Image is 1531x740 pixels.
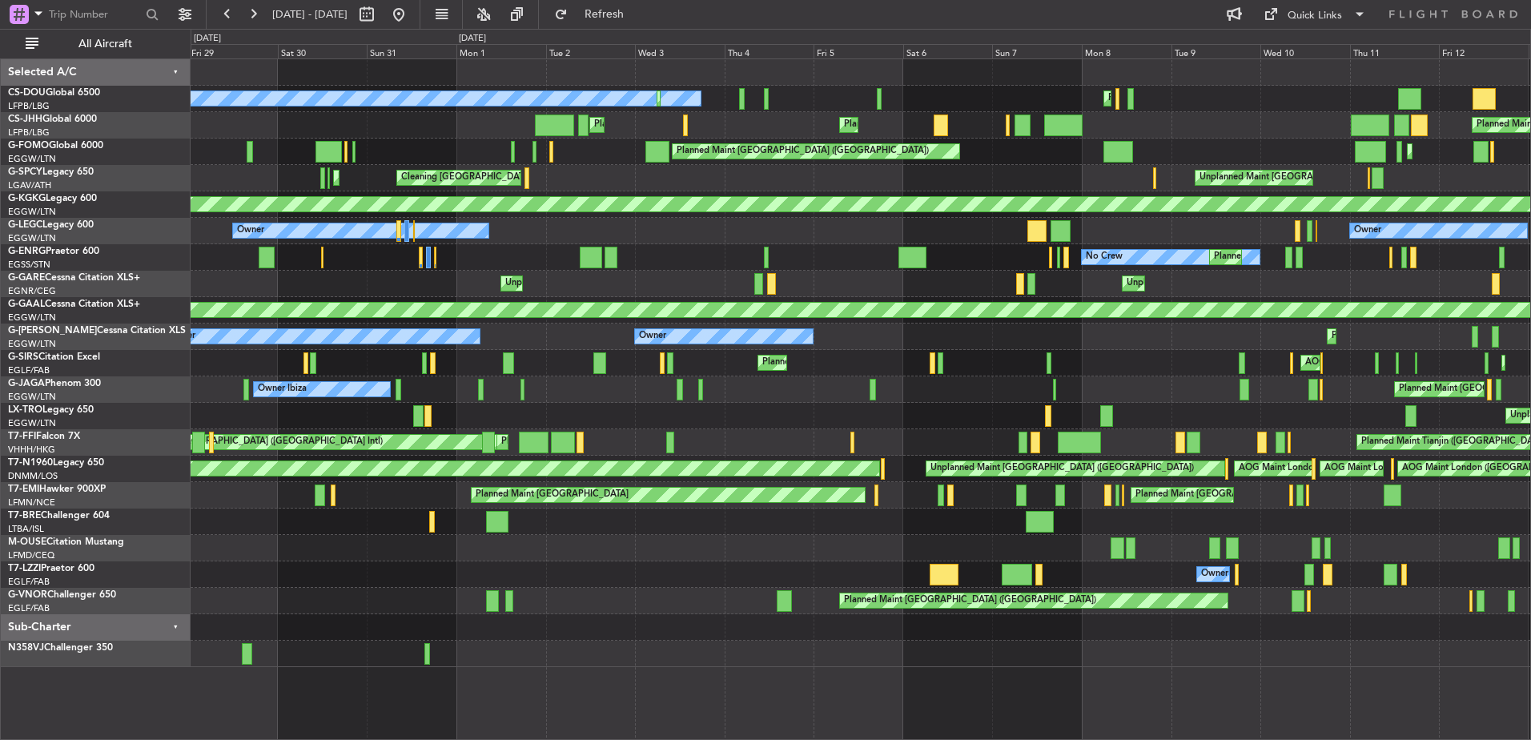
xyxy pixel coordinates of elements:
[1260,44,1350,58] div: Wed 10
[18,31,174,57] button: All Aircraft
[8,127,50,139] a: LFPB/LBG
[459,32,486,46] div: [DATE]
[8,300,140,309] a: G-GAALCessna Citation XLS+
[8,444,55,456] a: VHHH/HKG
[8,458,104,468] a: T7-N1960Legacy 650
[8,643,44,653] span: N358VJ
[1439,44,1529,58] div: Fri 12
[1086,245,1123,269] div: No Crew
[8,352,38,362] span: G-SIRS
[547,2,643,27] button: Refresh
[8,141,49,151] span: G-FOMO
[8,643,113,653] a: N358VJChallenger 350
[1082,44,1171,58] div: Mon 8
[8,576,50,588] a: EGLF/FAB
[8,247,99,256] a: G-ENRGPraetor 600
[1127,271,1272,296] div: Unplanned Maint [PERSON_NAME]
[194,32,221,46] div: [DATE]
[8,220,94,230] a: G-LEGCLegacy 600
[8,259,50,271] a: EGSS/STN
[8,523,44,535] a: LTBA/ISL
[1354,219,1381,243] div: Owner
[8,590,116,600] a: G-VNORChallenger 650
[8,405,42,415] span: LX-TRO
[8,194,97,203] a: G-KGKGLegacy 600
[8,470,58,482] a: DNMM/LOS
[278,44,368,58] div: Sat 30
[8,232,56,244] a: EGGW/LTN
[8,88,100,98] a: CS-DOUGlobal 6500
[8,602,50,614] a: EGLF/FAB
[8,564,41,573] span: T7-LZZI
[49,2,141,26] input: Trip Number
[8,379,101,388] a: G-JAGAPhenom 300
[8,564,94,573] a: T7-LZZIPraetor 600
[8,352,100,362] a: G-SIRSCitation Excel
[639,324,666,348] div: Owner
[272,7,348,22] span: [DATE] - [DATE]
[8,247,46,256] span: G-ENRG
[594,113,846,137] div: Planned Maint [GEOGRAPHIC_DATA] ([GEOGRAPHIC_DATA])
[8,458,53,468] span: T7-N1960
[8,167,42,177] span: G-SPCY
[8,273,45,283] span: G-GARE
[338,166,522,190] div: Planned Maint Athens ([PERSON_NAME] Intl)
[8,312,56,324] a: EGGW/LTN
[8,220,42,230] span: G-LEGC
[8,115,97,124] a: CS-JHHGlobal 6000
[258,377,307,401] div: Owner Ibiza
[8,338,56,350] a: EGGW/LTN
[8,432,80,441] a: T7-FFIFalcon 7X
[505,271,650,296] div: Unplanned Maint [PERSON_NAME]
[8,497,55,509] a: LFMN/NCE
[8,179,51,191] a: LGAV/ATH
[1256,2,1374,27] button: Quick Links
[8,141,103,151] a: G-FOMOGlobal 6000
[1239,456,1418,481] div: AOG Maint London ([GEOGRAPHIC_DATA])
[8,379,45,388] span: G-JAGA
[8,300,45,309] span: G-GAAL
[1305,351,1427,375] div: AOG Maint [PERSON_NAME]
[8,88,46,98] span: CS-DOU
[8,537,124,547] a: M-OUSECitation Mustang
[456,44,546,58] div: Mon 1
[8,549,54,561] a: LFMD/CEQ
[237,219,264,243] div: Owner
[725,44,814,58] div: Thu 4
[8,432,36,441] span: T7-FFI
[1135,483,1288,507] div: Planned Maint [GEOGRAPHIC_DATA]
[1108,86,1360,111] div: Planned Maint [GEOGRAPHIC_DATA] ([GEOGRAPHIC_DATA])
[188,44,278,58] div: Fri 29
[8,167,94,177] a: G-SPCYLegacy 650
[8,590,47,600] span: G-VNOR
[762,351,1015,375] div: Planned Maint [GEOGRAPHIC_DATA] ([GEOGRAPHIC_DATA])
[635,44,725,58] div: Wed 3
[8,391,56,403] a: EGGW/LTN
[8,417,56,429] a: EGGW/LTN
[8,285,56,297] a: EGNR/CEG
[8,511,110,521] a: T7-BREChallenger 604
[814,44,903,58] div: Fri 5
[571,9,638,20] span: Refresh
[1201,562,1228,586] div: Owner
[844,113,1096,137] div: Planned Maint [GEOGRAPHIC_DATA] ([GEOGRAPHIC_DATA])
[8,115,42,124] span: CS-JHH
[1350,44,1440,58] div: Thu 11
[367,44,456,58] div: Sun 31
[8,206,56,218] a: EGGW/LTN
[8,194,46,203] span: G-KGKG
[1324,456,1504,481] div: AOG Maint London ([GEOGRAPHIC_DATA])
[8,364,50,376] a: EGLF/FAB
[8,326,186,336] a: G-[PERSON_NAME]Cessna Citation XLS
[476,483,629,507] div: Planned Maint [GEOGRAPHIC_DATA]
[8,537,46,547] span: M-OUSE
[992,44,1082,58] div: Sun 7
[8,100,50,112] a: LFPB/LBG
[42,38,169,50] span: All Aircraft
[8,511,41,521] span: T7-BRE
[903,44,993,58] div: Sat 6
[8,326,97,336] span: G-[PERSON_NAME]
[401,166,627,190] div: Cleaning [GEOGRAPHIC_DATA] ([PERSON_NAME] Intl)
[546,44,636,58] div: Tue 2
[1214,245,1466,269] div: Planned Maint [GEOGRAPHIC_DATA] ([GEOGRAPHIC_DATA])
